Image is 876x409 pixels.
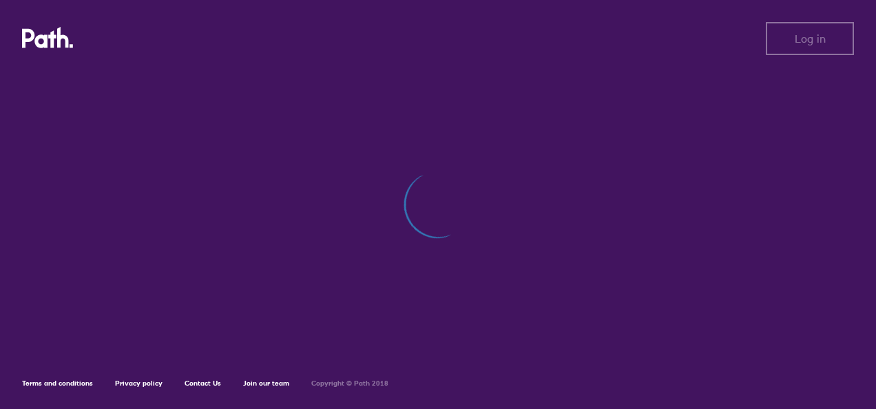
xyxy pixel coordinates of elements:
[795,32,826,45] span: Log in
[243,379,289,388] a: Join our team
[185,379,221,388] a: Contact Us
[311,379,388,388] h6: Copyright © Path 2018
[22,379,93,388] a: Terms and conditions
[766,22,854,55] button: Log in
[115,379,163,388] a: Privacy policy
